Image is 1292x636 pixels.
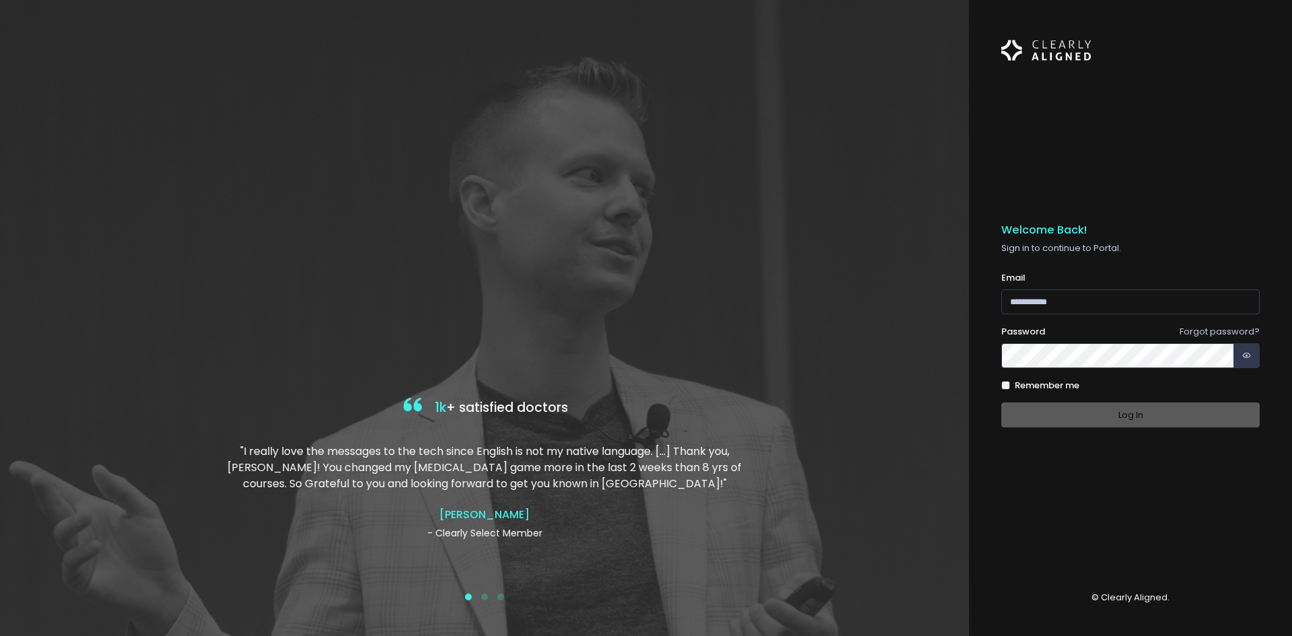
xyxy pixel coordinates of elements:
[1180,325,1260,338] a: Forgot password?
[224,444,745,492] p: "I really love the messages to the tech since English is not my native language. […] Thank you, [...
[1001,242,1260,255] p: Sign in to continue to Portal.
[224,394,745,422] h4: + satisfied doctors
[1015,379,1079,392] label: Remember me
[435,398,446,417] span: 1k
[224,526,745,540] p: - Clearly Select Member
[1001,32,1091,69] img: Logo Horizontal
[1001,325,1045,339] label: Password
[1001,223,1260,237] h5: Welcome Back!
[1001,591,1260,604] p: © Clearly Aligned.
[224,508,745,521] h4: [PERSON_NAME]
[1001,271,1026,285] label: Email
